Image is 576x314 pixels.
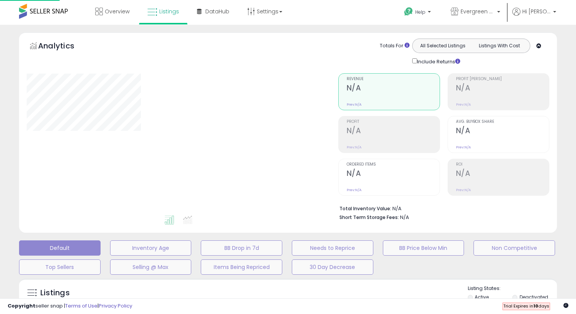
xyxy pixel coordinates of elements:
[292,240,373,256] button: Needs to Reprice
[347,145,362,150] small: Prev: N/A
[456,120,549,124] span: Avg. Buybox Share
[205,8,229,15] span: DataHub
[471,41,528,51] button: Listings With Cost
[456,126,549,137] h2: N/A
[110,259,192,275] button: Selling @ Max
[406,57,469,66] div: Include Returns
[347,84,440,94] h2: N/A
[339,214,399,221] b: Short Term Storage Fees:
[512,8,556,25] a: Hi [PERSON_NAME]
[201,259,282,275] button: Items Being Repriced
[347,163,440,167] span: Ordered Items
[456,188,471,192] small: Prev: N/A
[8,303,132,310] div: seller snap | |
[347,77,440,81] span: Revenue
[456,77,549,81] span: Profit [PERSON_NAME]
[201,240,282,256] button: BB Drop in 7d
[105,8,130,15] span: Overview
[339,203,544,213] li: N/A
[522,8,551,15] span: Hi [PERSON_NAME]
[19,240,101,256] button: Default
[461,8,495,15] span: Evergreen Titans
[414,41,471,51] button: All Selected Listings
[456,102,471,107] small: Prev: N/A
[347,102,362,107] small: Prev: N/A
[347,126,440,137] h2: N/A
[456,145,471,150] small: Prev: N/A
[347,120,440,124] span: Profit
[8,302,35,309] strong: Copyright
[292,259,373,275] button: 30 Day Decrease
[383,240,464,256] button: BB Price Below Min
[456,84,549,94] h2: N/A
[159,8,179,15] span: Listings
[456,169,549,179] h2: N/A
[19,259,101,275] button: Top Sellers
[380,42,410,50] div: Totals For
[347,188,362,192] small: Prev: N/A
[474,240,555,256] button: Non Competitive
[415,9,426,15] span: Help
[347,169,440,179] h2: N/A
[398,1,438,25] a: Help
[339,205,391,212] b: Total Inventory Value:
[404,7,413,16] i: Get Help
[110,240,192,256] button: Inventory Age
[456,163,549,167] span: ROI
[400,214,409,221] span: N/A
[38,40,89,53] h5: Analytics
